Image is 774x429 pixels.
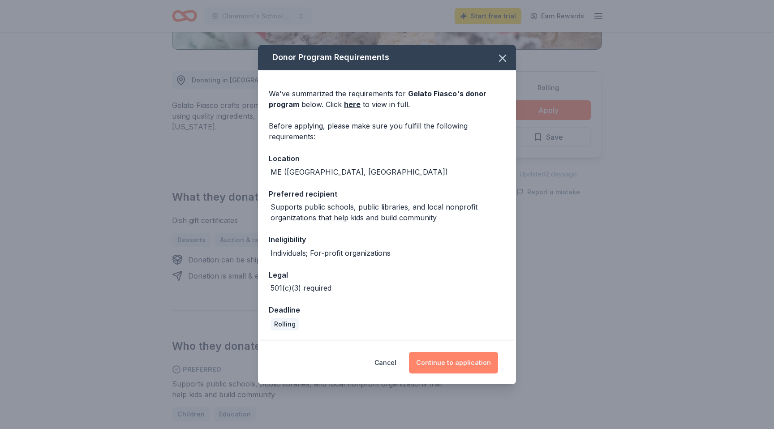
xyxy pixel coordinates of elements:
div: We've summarized the requirements for below. Click to view in full. [269,88,505,110]
a: here [344,99,361,110]
div: Legal [269,269,505,281]
div: Rolling [271,318,299,330]
div: Supports public schools, public libraries, and local nonprofit organizations that help kids and b... [271,202,505,223]
div: ME ([GEOGRAPHIC_DATA], [GEOGRAPHIC_DATA]) [271,167,448,177]
div: Preferred recipient [269,188,505,200]
button: Continue to application [409,352,498,373]
div: 501(c)(3) required [271,283,331,293]
div: Location [269,153,505,164]
div: Donor Program Requirements [258,45,516,70]
div: Before applying, please make sure you fulfill the following requirements: [269,120,505,142]
div: Individuals; For-profit organizations [271,248,391,258]
button: Cancel [374,352,396,373]
div: Ineligibility [269,234,505,245]
div: Deadline [269,304,505,316]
